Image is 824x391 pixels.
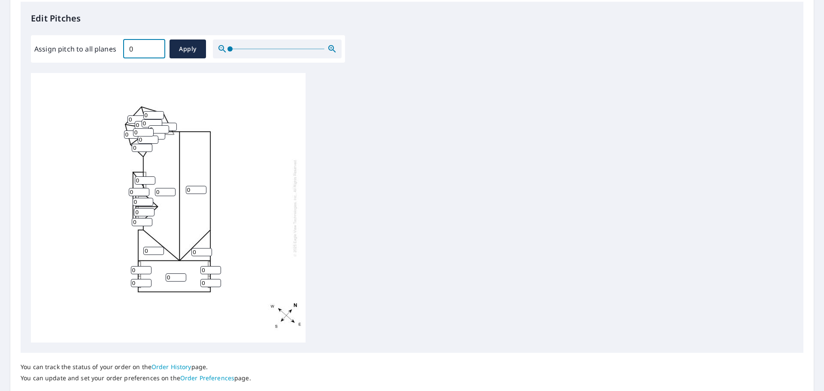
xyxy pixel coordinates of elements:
a: Order History [151,363,191,371]
input: 00.0 [123,37,165,61]
p: Edit Pitches [31,12,793,25]
button: Apply [170,39,206,58]
label: Assign pitch to all planes [34,44,116,54]
p: You can track the status of your order on the page. [21,363,251,371]
a: Order Preferences [180,374,234,382]
p: You can update and set your order preferences on the page. [21,374,251,382]
span: Apply [176,44,199,55]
